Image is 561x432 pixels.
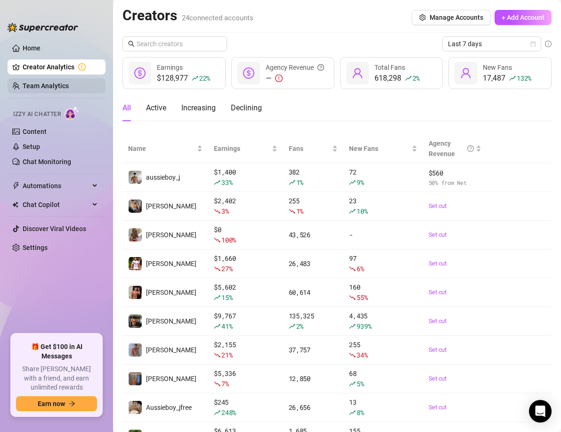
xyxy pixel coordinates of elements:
[214,167,277,188] div: $ 1,400
[429,374,482,383] a: Set cut
[129,315,142,328] img: Nathan
[289,208,295,215] span: fall
[214,311,277,332] div: $ 9,767
[65,106,79,120] img: AI Chatter
[357,350,367,359] span: 34 %
[221,408,236,417] span: 248 %
[214,282,277,303] div: $ 5,602
[146,102,166,114] div: Active
[529,400,552,423] div: Open Intercom Messenger
[214,179,220,186] span: rise
[231,102,262,114] div: Declining
[214,266,220,272] span: fall
[12,182,20,190] span: thunderbolt
[214,409,220,416] span: rise
[122,7,253,25] h2: Creators
[128,41,135,47] span: search
[129,372,142,385] img: Wayne
[23,44,41,52] a: Home
[266,62,324,73] div: Agency Revenue
[357,178,364,187] span: 9 %
[181,102,216,114] div: Increasing
[221,264,232,273] span: 27 %
[129,343,142,357] img: Joey
[357,207,367,216] span: 10 %
[214,397,277,418] div: $ 245
[349,294,356,301] span: fall
[23,178,89,193] span: Automations
[357,322,371,331] span: 939 %
[221,293,232,302] span: 15 %
[357,408,364,417] span: 8 %
[289,311,338,332] div: 135,325
[467,138,474,159] span: question-circle
[429,178,482,187] span: 50 % from Net
[214,368,277,389] div: $ 5,336
[16,396,97,411] button: Earn nowarrow-right
[214,253,277,274] div: $ 1,660
[157,73,210,84] div: $128,977
[429,403,482,412] a: Set cut
[502,14,545,21] span: + Add Account
[23,143,40,150] a: Setup
[429,138,474,159] div: Agency Revenue
[429,230,482,240] a: Set cut
[349,323,356,330] span: rise
[129,228,142,241] img: Nathaniel
[448,37,536,51] span: Last 7 days
[221,379,228,388] span: 7 %
[349,208,356,215] span: rise
[349,381,356,387] span: rise
[129,257,142,270] img: Hector
[429,316,482,326] a: Set cut
[374,64,405,71] span: Total Fans
[221,178,232,187] span: 33 %
[349,167,417,188] div: 72
[289,143,331,154] span: Fans
[221,350,232,359] span: 21 %
[16,342,97,361] span: 🎁 Get $100 in AI Messages
[146,174,180,181] span: aussieboy_j
[221,322,232,331] span: 41 %
[38,400,65,407] span: Earn now
[266,73,324,84] div: —
[214,352,220,358] span: fall
[349,196,417,216] div: 23
[349,409,356,416] span: rise
[275,75,283,82] span: exclamation-circle
[374,73,420,84] div: 618,298
[16,365,97,392] span: Share [PERSON_NAME] with a friend, and earn unlimited rewards
[349,266,356,272] span: fall
[146,375,196,382] span: [PERSON_NAME]
[134,67,146,79] span: dollar-circle
[23,128,47,135] a: Content
[530,41,536,47] span: calendar
[182,14,253,22] span: 24 connected accounts
[146,404,192,411] span: Aussieboy_jfree
[419,14,426,21] span: setting
[429,288,482,297] a: Set cut
[405,75,412,82] span: rise
[214,143,269,154] span: Earnings
[214,340,277,360] div: $ 2,155
[289,230,338,240] div: 43,526
[545,41,552,47] span: info-circle
[129,199,142,213] img: George
[137,39,214,49] input: Search creators
[23,158,71,166] a: Chat Monitoring
[460,67,472,79] span: user
[146,346,196,354] span: [PERSON_NAME]
[289,196,338,216] div: 255
[146,289,196,296] span: [PERSON_NAME]
[349,368,417,389] div: 68
[430,14,483,21] span: Manage Accounts
[289,402,338,413] div: 26,656
[357,379,364,388] span: 5 %
[289,323,295,330] span: rise
[146,231,196,239] span: [PERSON_NAME]
[146,260,196,267] span: [PERSON_NAME]
[429,345,482,355] a: Set cut
[483,73,531,84] div: 17,487
[23,82,69,90] a: Team Analytics
[157,64,183,71] span: Earnings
